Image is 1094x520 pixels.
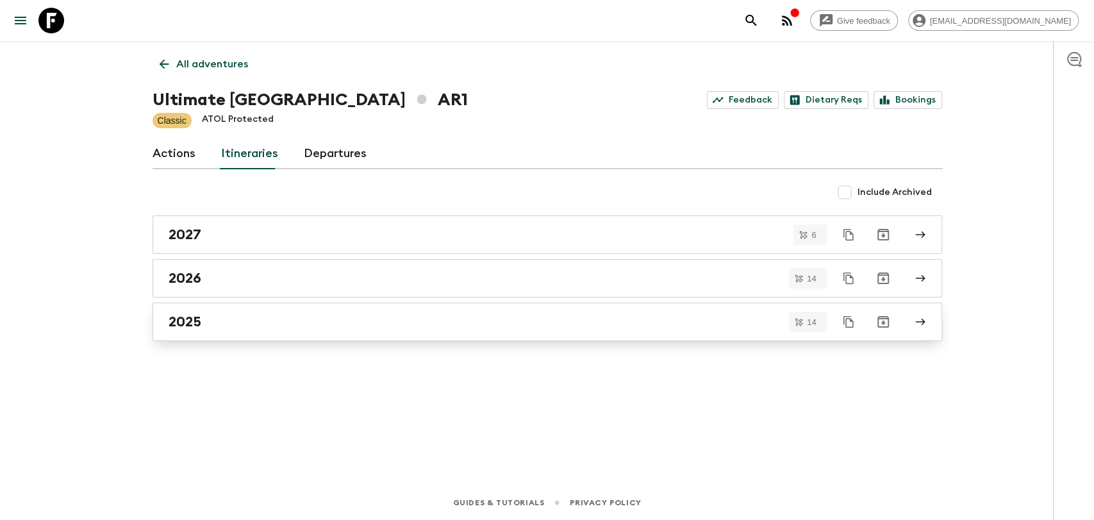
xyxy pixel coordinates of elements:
[784,91,868,109] a: Dietary Reqs
[169,226,201,243] h2: 2027
[874,91,942,109] a: Bookings
[452,496,544,510] a: Guides & Tutorials
[153,87,468,113] h1: Ultimate [GEOGRAPHIC_DATA] AR1
[810,10,898,31] a: Give feedback
[799,274,824,283] span: 14
[8,8,33,33] button: menu
[870,222,896,247] button: Archive
[830,16,897,26] span: Give feedback
[738,8,764,33] button: search adventures
[304,138,367,169] a: Departures
[153,303,942,341] a: 2025
[153,138,195,169] a: Actions
[169,314,201,330] h2: 2025
[153,259,942,298] a: 2026
[169,270,201,287] h2: 2026
[870,265,896,291] button: Archive
[158,114,186,127] p: Classic
[799,318,824,326] span: 14
[221,138,278,169] a: Itineraries
[176,56,248,72] p: All adventures
[707,91,779,109] a: Feedback
[923,16,1078,26] span: [EMAIL_ADDRESS][DOMAIN_NAME]
[804,231,824,239] span: 6
[908,10,1079,31] div: [EMAIL_ADDRESS][DOMAIN_NAME]
[858,186,932,199] span: Include Archived
[870,309,896,335] button: Archive
[837,267,860,290] button: Duplicate
[570,496,641,510] a: Privacy Policy
[153,51,255,77] a: All adventures
[837,310,860,333] button: Duplicate
[153,215,942,254] a: 2027
[202,113,274,128] p: ATOL Protected
[837,223,860,246] button: Duplicate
